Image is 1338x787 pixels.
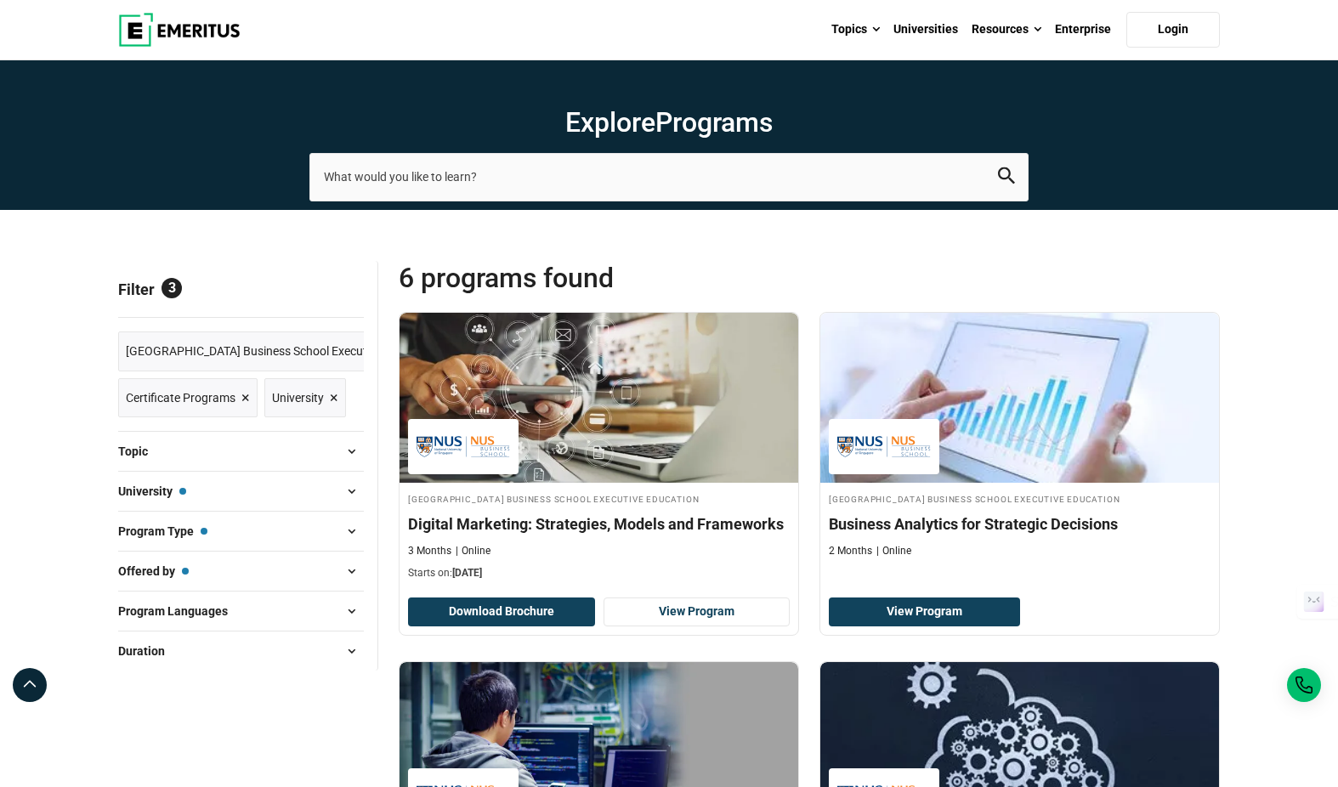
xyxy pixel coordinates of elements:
a: University × [264,378,346,418]
img: National University of Singapore Business School Executive Education [417,427,510,466]
button: Download Brochure [408,597,595,626]
span: Certificate Programs [126,388,235,407]
button: University [118,478,364,504]
button: Program Languages [118,598,364,624]
span: × [241,386,250,410]
button: Duration [118,638,364,664]
input: search-page [309,153,1029,201]
a: Certificate Programs × [118,378,258,418]
span: Topic [118,442,162,461]
img: National University of Singapore Business School Executive Education [837,427,931,466]
img: Business Analytics for Strategic Decisions | Online Data Science and Analytics Course [820,313,1219,483]
span: 6 Programs found [399,261,809,295]
a: Digital Marketing Course by National University of Singapore Business School Executive Education ... [400,313,798,590]
p: Filter [118,261,364,317]
span: [GEOGRAPHIC_DATA] Business School Executive Education [126,342,438,360]
span: Program Languages [118,602,241,620]
img: Digital Marketing: Strategies, Models and Frameworks | Online Digital Marketing Course [400,313,798,483]
span: Offered by [118,562,189,580]
span: University [118,482,186,501]
button: Topic [118,439,364,464]
button: Offered by [118,558,364,584]
p: Online [456,544,490,558]
p: 2 Months [829,544,872,558]
span: × [330,386,338,410]
a: search [998,172,1015,188]
button: search [998,167,1015,187]
h4: [GEOGRAPHIC_DATA] Business School Executive Education [408,491,790,506]
h1: Explore [309,105,1029,139]
h4: Digital Marketing: Strategies, Models and Frameworks [408,513,790,535]
span: [DATE] [452,567,482,579]
p: Starts on: [408,566,790,580]
a: [GEOGRAPHIC_DATA] Business School Executive Education × [118,331,460,371]
button: Program Type [118,518,364,544]
a: Reset all [311,280,364,303]
p: Online [876,544,911,558]
a: View Program [829,597,1020,626]
span: University [272,388,324,407]
span: 3 [162,278,182,298]
a: View Program [604,597,791,626]
a: Login [1126,12,1220,48]
span: Programs [655,106,773,139]
a: Data Science and Analytics Course by National University of Singapore Business School Executive E... [820,313,1219,567]
h4: [GEOGRAPHIC_DATA] Business School Executive Education [829,491,1210,506]
span: Duration [118,642,179,660]
p: 3 Months [408,544,451,558]
span: Program Type [118,522,207,541]
h4: Business Analytics for Strategic Decisions [829,513,1210,535]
